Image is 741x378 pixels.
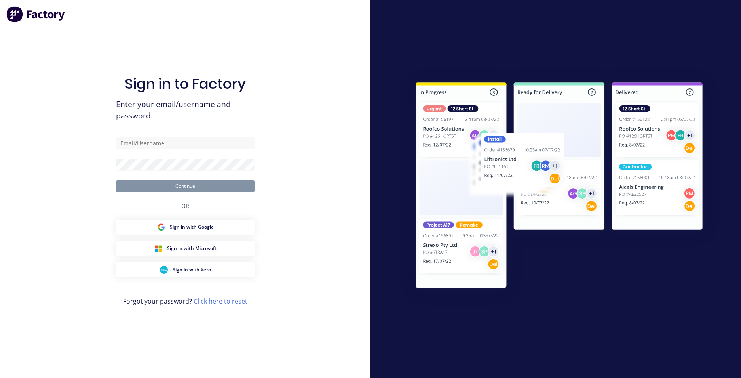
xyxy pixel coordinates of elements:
button: Google Sign inSign in with Google [116,220,255,235]
div: OR [181,192,189,220]
input: Email/Username [116,137,255,149]
img: Factory [6,6,66,22]
img: Google Sign in [157,223,165,231]
span: Enter your email/username and password. [116,99,255,122]
button: Microsoft Sign inSign in with Microsoft [116,241,255,256]
img: Sign in [398,67,720,307]
span: Sign in with Microsoft [167,245,217,252]
button: Continue [116,180,255,192]
img: Xero Sign in [160,266,168,274]
a: Click here to reset [194,297,247,305]
button: Xero Sign inSign in with Xero [116,262,255,277]
span: Sign in with Xero [173,266,211,273]
span: Forgot your password? [123,296,247,306]
img: Microsoft Sign in [154,244,162,252]
h1: Sign in to Factory [125,75,246,92]
span: Sign in with Google [170,223,214,231]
